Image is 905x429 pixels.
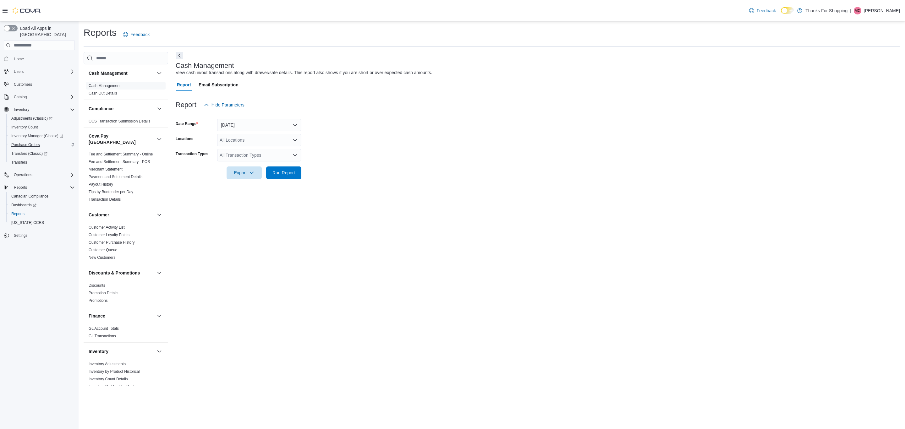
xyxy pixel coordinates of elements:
[156,69,163,77] button: Cash Management
[89,70,154,76] button: Cash Management
[89,133,154,145] h3: Cova Pay [GEOGRAPHIC_DATA]
[89,167,123,171] a: Merchant Statement
[89,119,151,123] a: OCS Transaction Submission Details
[9,123,75,131] span: Inventory Count
[89,334,116,338] a: GL Transactions
[11,125,38,130] span: Inventory Count
[6,123,77,132] button: Inventory Count
[864,7,900,14] p: [PERSON_NAME]
[11,116,52,121] span: Adjustments (Classic)
[217,119,301,131] button: [DATE]
[9,210,75,218] span: Reports
[1,54,77,63] button: Home
[176,151,208,156] label: Transaction Types
[9,201,39,209] a: Dashboards
[9,201,75,209] span: Dashboards
[89,240,135,245] span: Customer Purchase History
[89,106,113,112] h3: Compliance
[14,69,24,74] span: Users
[84,26,117,39] h1: Reports
[89,84,120,88] a: Cash Management
[156,135,163,143] button: Cova Pay [GEOGRAPHIC_DATA]
[1,80,77,89] button: Customers
[850,7,851,14] p: |
[120,28,152,41] a: Feedback
[89,70,128,76] h3: Cash Management
[89,248,117,252] a: Customer Queue
[211,102,244,108] span: Hide Parameters
[1,67,77,76] button: Users
[89,159,150,164] span: Fee and Settlement Summary - POS
[201,99,247,111] button: Hide Parameters
[230,166,258,179] span: Export
[11,231,75,239] span: Settings
[11,171,35,179] button: Operations
[1,231,77,240] button: Settings
[11,160,27,165] span: Transfers
[89,212,109,218] h3: Customer
[13,8,41,14] img: Cova
[89,298,108,303] span: Promotions
[6,201,77,209] a: Dashboards
[6,158,77,167] button: Transfers
[89,189,133,194] span: Tips by Budtender per Day
[89,225,125,230] a: Customer Activity List
[130,31,150,38] span: Feedback
[84,117,168,128] div: Compliance
[89,174,142,179] span: Payment and Settlement Details
[9,219,47,226] a: [US_STATE] CCRS
[11,80,75,88] span: Customers
[89,152,153,156] a: Fee and Settlement Summary - Online
[293,153,298,158] button: Open list of options
[89,384,141,389] a: Inventory On Hand by Package
[9,150,50,157] a: Transfers (Classic)
[11,171,75,179] span: Operations
[11,184,75,191] span: Reports
[11,151,47,156] span: Transfers (Classic)
[11,93,75,101] span: Catalog
[89,313,154,319] button: Finance
[757,8,776,14] span: Feedback
[89,182,113,187] a: Payout History
[14,82,32,87] span: Customers
[89,106,154,112] button: Compliance
[89,270,140,276] h3: Discounts & Promotions
[11,68,26,75] button: Users
[89,334,116,339] span: GL Transactions
[89,119,151,124] span: OCS Transaction Submission Details
[1,93,77,101] button: Catalog
[11,55,75,62] span: Home
[89,384,141,389] span: Inventory On Hand by Package
[9,150,75,157] span: Transfers (Classic)
[781,7,794,14] input: Dark Mode
[14,233,27,238] span: Settings
[14,57,24,62] span: Home
[176,101,196,109] h3: Report
[176,121,198,126] label: Date Range
[1,105,77,114] button: Inventory
[156,269,163,277] button: Discounts & Promotions
[84,150,168,206] div: Cova Pay [GEOGRAPHIC_DATA]
[11,133,63,138] span: Inventory Manager (Classic)
[4,52,75,256] nav: Complex example
[89,348,154,355] button: Inventory
[84,82,168,100] div: Cash Management
[1,171,77,179] button: Operations
[11,220,44,225] span: [US_STATE] CCRS
[89,197,121,202] a: Transaction Details
[11,55,26,63] a: Home
[9,141,42,149] a: Purchase Orders
[89,255,115,260] a: New Customers
[9,115,55,122] a: Adjustments (Classic)
[176,62,234,69] h3: Cash Management
[18,25,75,38] span: Load All Apps in [GEOGRAPHIC_DATA]
[805,7,847,14] p: Thanks For Shopping
[84,325,168,342] div: Finance
[266,166,301,179] button: Run Report
[11,184,30,191] button: Reports
[176,52,183,59] button: Next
